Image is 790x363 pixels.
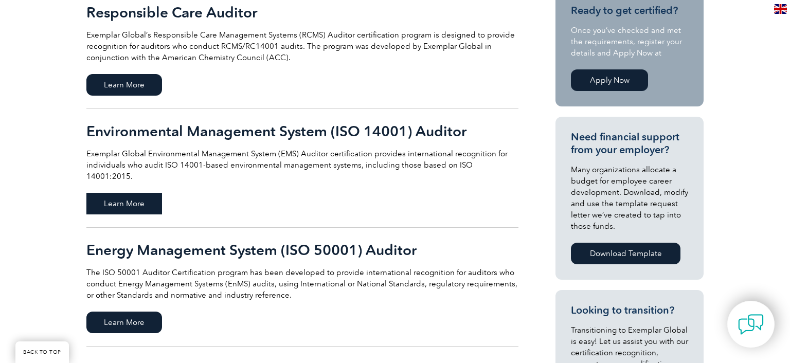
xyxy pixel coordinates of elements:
[571,69,648,91] a: Apply Now
[571,304,688,317] h3: Looking to transition?
[571,131,688,156] h3: Need financial support from your employer?
[86,74,162,96] span: Learn More
[86,312,162,333] span: Learn More
[86,29,518,63] p: Exemplar Global’s Responsible Care Management Systems (RCMS) Auditor certification program is des...
[571,164,688,232] p: Many organizations allocate a budget for employee career development. Download, modify and use th...
[571,243,680,264] a: Download Template
[86,267,518,301] p: The ISO 50001 Auditor Certification program has been developed to provide international recogniti...
[86,123,518,139] h2: Environmental Management System (ISO 14001) Auditor
[774,4,787,14] img: en
[86,193,162,214] span: Learn More
[571,4,688,17] h3: Ready to get certified?
[86,109,518,228] a: Environmental Management System (ISO 14001) Auditor Exemplar Global Environmental Management Syst...
[86,228,518,347] a: Energy Management System (ISO 50001) Auditor The ISO 50001 Auditor Certification program has been...
[86,148,518,182] p: Exemplar Global Environmental Management System (EMS) Auditor certification provides internationa...
[86,4,518,21] h2: Responsible Care Auditor
[86,242,518,258] h2: Energy Management System (ISO 50001) Auditor
[571,25,688,59] p: Once you’ve checked and met the requirements, register your details and Apply Now at
[15,341,69,363] a: BACK TO TOP
[738,312,764,337] img: contact-chat.png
